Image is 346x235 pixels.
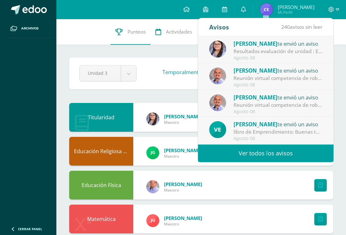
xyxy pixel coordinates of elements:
span: Maestro [164,120,202,125]
div: Agosto 08 [234,136,323,141]
span: Maestro [164,153,202,159]
a: Ver todos los avisos [198,145,334,162]
div: Agosto 08 [234,55,323,61]
span: [PERSON_NAME] [234,67,277,74]
img: f4ddca51a09d81af1cee46ad6847c426.png [209,67,226,84]
span: 240 [281,23,290,30]
div: Educación Física [69,171,133,200]
a: Punteos [111,19,151,45]
img: b5613e1a4347ac065b47e806e9a54e9c.png [146,214,159,227]
a: Trayectoria [197,19,243,45]
span: [PERSON_NAME] [278,4,315,10]
div: Resultados evaluación de unidad : Estimados padres de familia, reciban un atento y cordial saludo... [234,48,323,55]
span: Maestro [164,187,202,193]
a: Unidad 3 [80,66,136,81]
div: Agosto 08 [234,109,323,114]
span: [PERSON_NAME] [234,121,277,128]
div: libro de Emprendimiento: Buenas tardes Como sabes la semana pasada se realizó la revisión de los ... [234,128,323,136]
span: [PERSON_NAME] [234,94,277,101]
div: Avisos [209,18,229,36]
img: 17db063816693a26b2c8d26fdd0faec0.png [209,41,226,58]
div: Reunión virtual competencia de robótica en Cobán: Buen día saludos cordiales, el día de hoy a las... [234,74,323,82]
a: Archivos [5,19,51,38]
span: Maestro [164,221,202,227]
span: avisos sin leer [281,23,322,30]
img: 6c58b5a751619099581147680274b29f.png [146,180,159,193]
img: f4ddca51a09d81af1cee46ad6847c426.png [209,94,226,111]
img: ef9c900c9d96c1f5ecd5ac73fb004a57.png [260,3,273,16]
div: te envió un aviso [234,93,323,101]
div: Agosto 08 [234,82,323,88]
span: [PERSON_NAME] [164,215,202,221]
img: aeabfbe216d4830361551c5f8df01f91.png [209,121,226,138]
div: te envió un aviso [234,120,323,128]
span: Unidad 3 [88,66,113,81]
div: te envió un aviso [234,66,323,74]
span: Punteos [128,28,146,35]
div: Reunión virtual competencia de robótica en Cobán: Buen día saludos cordiales, el día de hoy a las... [234,101,323,109]
div: te envió un aviso [234,39,323,48]
span: [PERSON_NAME] [234,40,277,47]
h3: Temporalmente las notas . [162,68,302,76]
span: Cerrar panel [18,227,42,231]
span: [PERSON_NAME] [164,113,202,120]
div: Educación Religiosa Escolar [69,137,133,166]
span: Actividades [166,28,192,35]
div: Matemática [69,205,133,233]
span: [PERSON_NAME] [164,181,202,187]
span: Mi Perfil [278,10,315,15]
div: Titularidad [69,103,133,132]
a: Actividades [151,19,197,45]
img: 3da61d9b1d2c0c7b8f7e89c78bbce001.png [146,146,159,159]
img: 17db063816693a26b2c8d26fdd0faec0.png [146,113,159,125]
span: Archivos [21,26,38,31]
span: [PERSON_NAME] [164,147,202,153]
